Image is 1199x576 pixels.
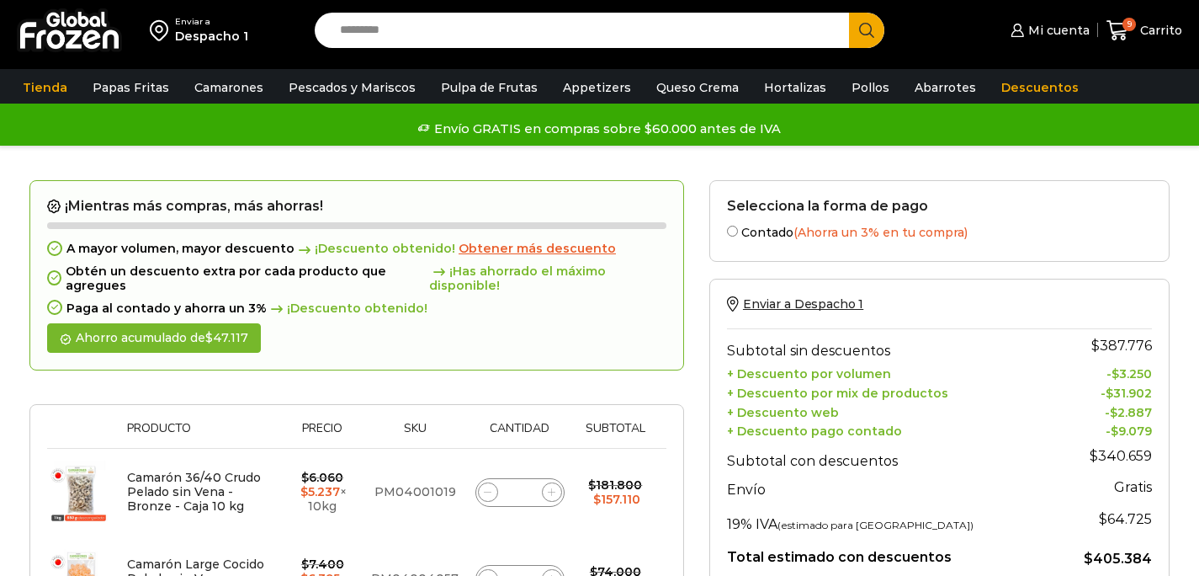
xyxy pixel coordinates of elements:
a: Descuentos [993,72,1087,104]
a: Enviar a Despacho 1 [727,296,863,312]
th: Cantidad [467,422,573,448]
h2: ¡Mientras más compras, más ahorras! [47,198,666,215]
th: Subtotal con descuentos [727,440,1051,473]
span: 64.725 [1099,511,1152,527]
span: $ [301,557,309,572]
a: Pollos [843,72,898,104]
span: $ [1099,511,1107,527]
span: Mi cuenta [1024,22,1090,39]
div: Despacho 1 [175,28,248,45]
span: $ [1111,424,1118,439]
a: Camarones [186,72,272,104]
td: - [1051,363,1152,382]
span: (Ahorra un 3% en tu compra) [793,225,968,240]
th: Subtotal [573,422,658,448]
span: Enviar a Despacho 1 [743,296,863,312]
bdi: 405.384 [1084,551,1152,567]
button: Search button [849,13,884,48]
span: ¡Descuento obtenido! [267,301,427,316]
div: Obtén un descuento extra por cada producto que agregues [47,264,666,293]
a: Hortalizas [756,72,835,104]
div: Ahorro acumulado de [47,323,261,353]
bdi: 5.237 [300,484,340,499]
a: Appetizers [554,72,639,104]
span: $ [1110,405,1117,420]
a: 9 Carrito [1106,11,1182,51]
th: Producto [119,422,283,448]
a: Obtener más descuento [459,242,616,256]
span: $ [300,484,308,499]
span: $ [588,477,596,493]
div: A mayor volumen, mayor descuento [47,242,666,256]
th: Precio [283,422,363,448]
input: Product quantity [508,481,532,504]
td: - [1051,381,1152,401]
td: - [1051,420,1152,440]
bdi: 6.060 [301,470,343,485]
th: + Descuento web [727,401,1051,420]
h2: Selecciona la forma de pago [727,198,1152,214]
a: Camarón 36/40 Crudo Pelado sin Vena - Bronze - Caja 10 kg [127,470,261,514]
th: Sku [363,422,467,448]
bdi: 157.110 [593,492,640,507]
span: $ [593,492,601,507]
bdi: 7.400 [301,557,344,572]
a: Abarrotes [906,72,984,104]
bdi: 387.776 [1091,338,1152,354]
span: ¡Descuento obtenido! [294,242,455,256]
a: Mi cuenta [1006,13,1089,47]
div: Enviar a [175,16,248,28]
th: Subtotal sin descuentos [727,328,1051,362]
td: PM04001019 [363,449,467,536]
span: $ [1091,338,1100,354]
th: Envío [727,473,1051,503]
input: Contado(Ahorra un 3% en tu compra) [727,226,738,237]
bdi: 3.250 [1111,366,1152,381]
span: Obtener más descuento [459,241,616,256]
bdi: 2.887 [1110,405,1152,420]
span: $ [205,330,213,345]
strong: Gratis [1114,479,1152,495]
span: $ [1111,366,1119,381]
th: + Descuento por mix de productos [727,381,1051,401]
small: (estimado para [GEOGRAPHIC_DATA]) [777,519,974,531]
span: $ [1090,448,1098,464]
label: Contado [727,222,1152,240]
td: × 10kg [283,449,363,536]
span: $ [301,470,309,485]
a: Pulpa de Frutas [432,72,546,104]
th: Total estimado con descuentos [727,536,1051,568]
span: $ [1084,551,1093,567]
th: 19% IVA [727,502,1051,536]
bdi: 340.659 [1090,448,1152,464]
th: + Descuento pago contado [727,420,1051,440]
bdi: 181.800 [588,477,642,493]
img: address-field-icon.svg [150,16,175,45]
th: + Descuento por volumen [727,363,1051,382]
span: $ [1106,386,1113,401]
a: Papas Fritas [84,72,178,104]
span: 9 [1122,18,1136,31]
td: - [1051,401,1152,420]
div: Paga al contado y ahorra un 3% [47,301,666,316]
bdi: 9.079 [1111,424,1152,439]
a: Tienda [14,72,76,104]
a: Pescados y Mariscos [280,72,424,104]
span: Carrito [1136,22,1182,39]
bdi: 31.902 [1106,386,1152,401]
a: Queso Crema [648,72,747,104]
bdi: 47.117 [205,330,248,345]
span: ¡Has ahorrado el máximo disponible! [429,264,666,293]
